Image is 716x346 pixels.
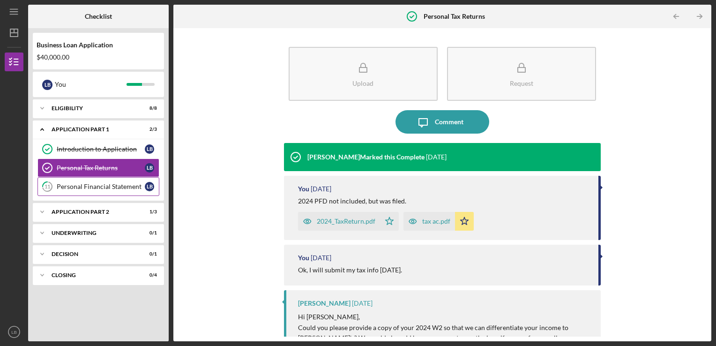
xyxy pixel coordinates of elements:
[57,183,145,190] div: Personal Financial Statement
[140,209,157,215] div: 1 / 3
[140,251,157,257] div: 0 / 1
[298,266,402,274] div: Ok, I will submit my tax info [DATE].
[403,212,474,231] button: tax ac.pdf
[57,164,145,172] div: Personal Tax Returns
[289,47,438,101] button: Upload
[145,144,154,154] div: L B
[145,182,154,191] div: L B
[45,184,50,190] tspan: 11
[37,140,159,158] a: Introduction to ApplicationLB
[85,13,112,20] b: Checklist
[422,218,450,225] div: tax ac.pdf
[298,212,399,231] button: 2024_TaxReturn.pdf
[311,254,331,262] time: 2025-10-08 23:01
[510,80,533,87] div: Request
[352,80,373,87] div: Upload
[307,153,425,161] div: [PERSON_NAME] Marked this Complete
[140,105,157,111] div: 8 / 8
[435,110,463,134] div: Comment
[52,127,134,132] div: Application Part 1
[298,300,351,307] div: [PERSON_NAME]
[140,272,157,278] div: 0 / 4
[52,251,134,257] div: Decision
[5,323,23,341] button: LB
[140,127,157,132] div: 2 / 3
[57,145,145,153] div: Introduction to Application
[140,230,157,236] div: 0 / 1
[424,13,485,20] b: Personal Tax Returns
[317,218,375,225] div: 2024_TaxReturn.pdf
[55,76,127,92] div: You
[298,197,406,205] div: 2024 PFD not included, but was filed.
[298,185,309,193] div: You
[352,300,373,307] time: 2025-10-08 22:35
[37,53,160,61] div: $40,000.00
[52,230,134,236] div: Underwriting
[311,185,331,193] time: 2025-10-09 00:22
[42,80,52,90] div: L B
[447,47,596,101] button: Request
[298,254,309,262] div: You
[395,110,489,134] button: Comment
[52,272,134,278] div: Closing
[11,330,17,335] text: LB
[52,209,134,215] div: Application Part 2
[298,323,592,344] p: Could you please provide a copy of your 2024 W2 so that we can differentiate your income to [PERS...
[37,41,160,49] div: Business Loan Application
[37,177,159,196] a: 11Personal Financial StatementLB
[52,105,134,111] div: Eligibility
[426,153,447,161] time: 2025-10-09 00:28
[37,158,159,177] a: Personal Tax ReturnsLB
[145,163,154,173] div: L B
[298,312,592,322] p: Hi [PERSON_NAME],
